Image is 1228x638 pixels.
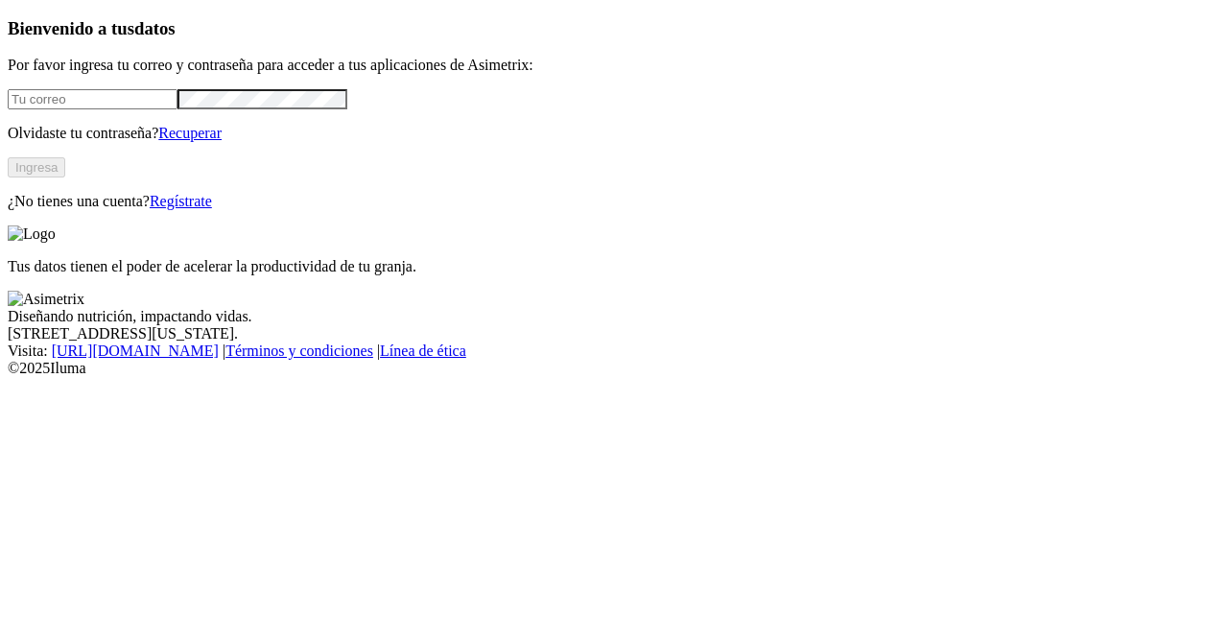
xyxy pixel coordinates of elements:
[8,325,1220,343] div: [STREET_ADDRESS][US_STATE].
[8,89,177,109] input: Tu correo
[158,125,222,141] a: Recuperar
[8,57,1220,74] p: Por favor ingresa tu correo y contraseña para acceder a tus aplicaciones de Asimetrix:
[8,308,1220,325] div: Diseñando nutrición, impactando vidas.
[52,343,219,359] a: [URL][DOMAIN_NAME]
[8,18,1220,39] h3: Bienvenido a tus
[8,157,65,177] button: Ingresa
[8,343,1220,360] div: Visita : | |
[8,193,1220,210] p: ¿No tienes una cuenta?
[380,343,466,359] a: Línea de ética
[8,258,1220,275] p: Tus datos tienen el poder de acelerar la productividad de tu granja.
[8,225,56,243] img: Logo
[8,291,84,308] img: Asimetrix
[8,360,1220,377] div: © 2025 Iluma
[8,125,1220,142] p: Olvidaste tu contraseña?
[225,343,373,359] a: Términos y condiciones
[134,18,176,38] span: datos
[150,193,212,209] a: Regístrate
